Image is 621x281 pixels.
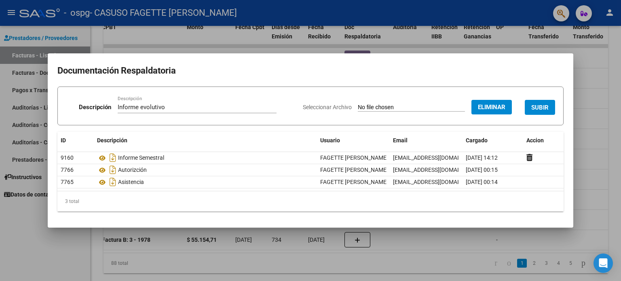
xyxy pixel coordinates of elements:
p: Descripción [79,103,111,112]
span: ID [61,137,66,144]
div: Open Intercom Messenger [594,254,613,273]
datatable-header-cell: Usuario [317,132,390,149]
span: Usuario [320,137,340,144]
span: [EMAIL_ADDRESS][DOMAIN_NAME] [393,167,483,173]
span: Email [393,137,408,144]
datatable-header-cell: Email [390,132,463,149]
div: Autorizción [97,163,314,176]
span: 7766 [61,167,74,173]
i: Descargar documento [108,151,118,164]
span: FAGETTE [PERSON_NAME] [320,167,388,173]
button: Eliminar [471,100,512,114]
i: Descargar documento [108,175,118,188]
span: [DATE] 00:15 [466,167,498,173]
span: [EMAIL_ADDRESS][DOMAIN_NAME] [393,154,483,161]
span: Seleccionar Archivo [303,104,352,110]
span: [EMAIL_ADDRESS][DOMAIN_NAME] [393,179,483,185]
datatable-header-cell: Descripción [94,132,317,149]
datatable-header-cell: Accion [523,132,564,149]
span: Cargado [466,137,488,144]
div: Asistencia [97,175,314,188]
div: 3 total [57,191,564,211]
span: 9160 [61,154,74,161]
span: FAGETTE [PERSON_NAME] [320,179,388,185]
span: Eliminar [478,104,505,111]
span: [DATE] 14:12 [466,154,498,161]
span: 7765 [61,179,74,185]
span: SUBIR [531,104,549,111]
span: FAGETTE [PERSON_NAME] [320,154,388,161]
i: Descargar documento [108,163,118,176]
h2: Documentación Respaldatoria [57,63,564,78]
div: Informe Semestral [97,151,314,164]
span: Accion [526,137,544,144]
span: [DATE] 00:14 [466,179,498,185]
span: Descripción [97,137,127,144]
button: SUBIR [525,100,555,115]
datatable-header-cell: ID [57,132,94,149]
datatable-header-cell: Cargado [463,132,523,149]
